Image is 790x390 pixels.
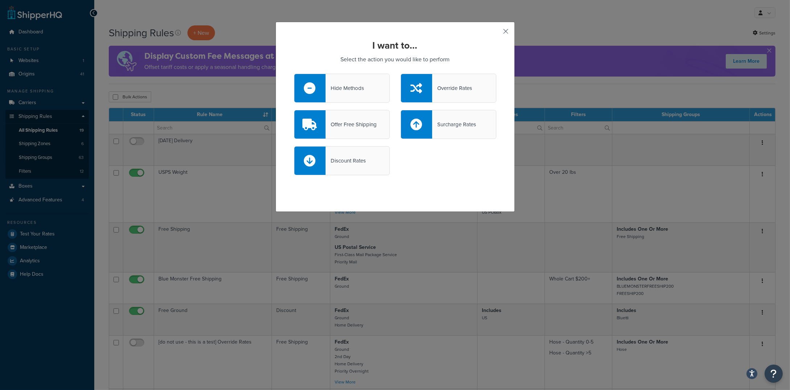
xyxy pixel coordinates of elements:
[326,156,366,166] div: Discount Rates
[294,54,496,65] p: Select the action you would like to perform
[432,83,472,93] div: Override Rates
[373,38,418,52] strong: I want to...
[326,83,364,93] div: Hide Methods
[326,119,377,130] div: Offer Free Shipping
[765,365,783,383] button: Open Resource Center
[432,119,476,130] div: Surcharge Rates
